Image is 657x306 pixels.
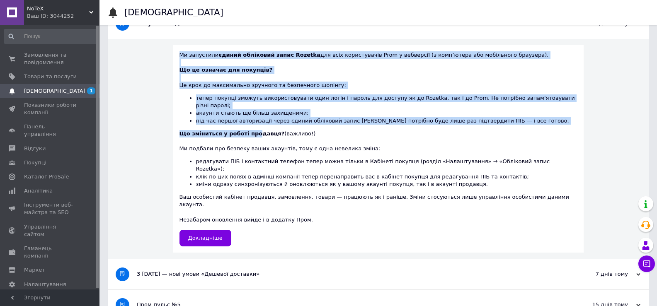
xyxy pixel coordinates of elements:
[24,73,77,80] span: Товари та послуги
[24,87,85,95] span: [DEMOGRAPHIC_DATA]
[24,187,53,195] span: Аналітика
[638,255,655,272] button: Чат з покупцем
[196,94,577,109] li: тепер покупці зможуть використовувати один логін і пароль для доступу як до Rozetka, так і до Pro...
[196,109,577,117] li: акаунти стають ще більш захищеними;
[87,87,95,94] span: 1
[179,51,577,74] div: Ми запустили для всіх користувачів Prom у вебверсії (з комп’ютера або мобільного браузера).
[179,130,285,137] b: Що зміниться у роботі продавця?
[196,117,577,125] li: під час першої авторизації через єдиний обліковий запис [PERSON_NAME] потрібно буде лише раз підт...
[179,208,577,223] div: Незабаром оновлення вийде і в додатку Пром.
[24,145,46,152] span: Відгуки
[24,51,77,66] span: Замовлення та повідомлення
[137,270,558,278] div: З [DATE] — нові умови «Дешевої доставки»
[196,181,577,188] li: зміни одразу синхронізуються й оновлюються як у вашому акаунті покупця, так і в акаунті продавця.
[27,12,99,20] div: Ваш ID: 3044252
[24,173,69,181] span: Каталог ProSale
[179,67,273,73] b: Що це означає для покупців?
[558,270,640,278] div: 7 днів тому
[27,5,89,12] span: NoTeX
[24,266,45,274] span: Маркет
[179,230,231,246] a: Докладніше
[24,123,77,138] span: Панель управління
[179,137,577,209] div: Ми подбали про безпеку ваших акаунтів, тому є одна невелика зміна: Ваш особистий кабінет продавця...
[24,159,46,166] span: Покупці
[179,74,577,137] div: Це крок до максимально зручного та безпечного шопінгу: (важливо!)
[24,245,77,260] span: Гаманець компанії
[196,158,577,173] li: редагувати ПІБ і контактний телефон тепер можна тільки в Кабінеті покупця (розділ «Налаштування» ...
[24,281,66,288] span: Налаштування
[196,173,577,181] li: клік по цих полях в адмінці компанії тепер перенаправить вас в кабінет покупця для редагування ПІ...
[24,223,77,238] span: Управління сайтом
[24,201,77,216] span: Інструменти веб-майстра та SEO
[4,29,98,44] input: Пошук
[124,7,223,17] h1: [DEMOGRAPHIC_DATA]
[218,52,320,58] b: єдиний обліковий запис Rozetka
[188,235,223,241] span: Докладніше
[24,101,77,116] span: Показники роботи компанії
